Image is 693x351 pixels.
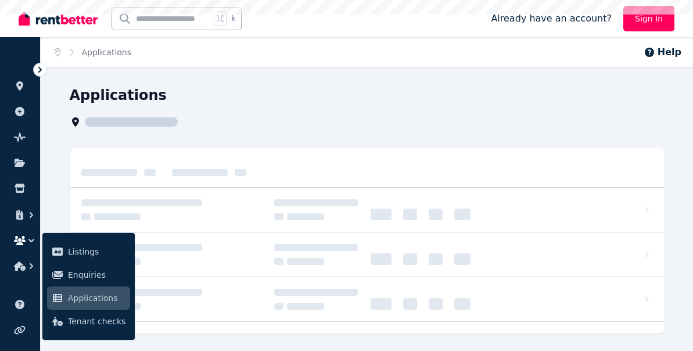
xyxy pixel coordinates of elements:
a: Tenant checks [47,310,130,333]
h1: Applications [70,86,167,105]
span: Applications [82,46,132,58]
img: RentBetter [19,10,98,27]
a: Listings [47,240,130,263]
a: Applications [47,286,130,310]
a: Sign In [623,6,674,31]
span: k [231,14,235,23]
span: Listings [68,245,125,259]
span: Already have an account? [491,12,612,26]
span: Enquiries [68,268,125,282]
a: Enquiries [47,263,130,286]
button: Help [644,45,681,59]
nav: Breadcrumb [41,37,145,67]
span: Applications [68,291,125,305]
span: Tenant checks [68,314,125,328]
